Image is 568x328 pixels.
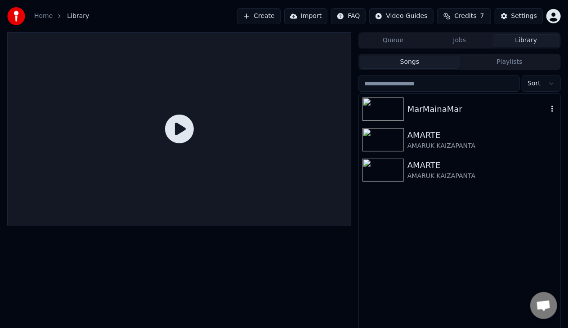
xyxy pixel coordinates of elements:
img: youka [7,7,25,25]
button: Video Guides [369,8,433,24]
span: 7 [480,12,484,21]
div: Відкритий чат [530,292,557,319]
button: Import [284,8,327,24]
div: AMARUK KAIZAPANTA [407,172,557,181]
button: Credits7 [437,8,491,24]
a: Home [34,12,53,21]
button: Playlists [460,56,559,69]
div: Settings [511,12,537,21]
button: Queue [360,34,426,47]
div: AMARTE [407,159,557,172]
nav: breadcrumb [34,12,89,21]
div: AMARUK KAIZAPANTA [407,142,557,151]
button: Settings [495,8,543,24]
button: Library [493,34,559,47]
span: Credits [454,12,476,21]
div: AMARTE [407,129,557,142]
button: Songs [360,56,460,69]
button: Jobs [426,34,493,47]
div: MarMainaMar [407,103,548,115]
span: Library [67,12,89,21]
button: FAQ [331,8,366,24]
button: Create [237,8,281,24]
span: Sort [528,79,541,88]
